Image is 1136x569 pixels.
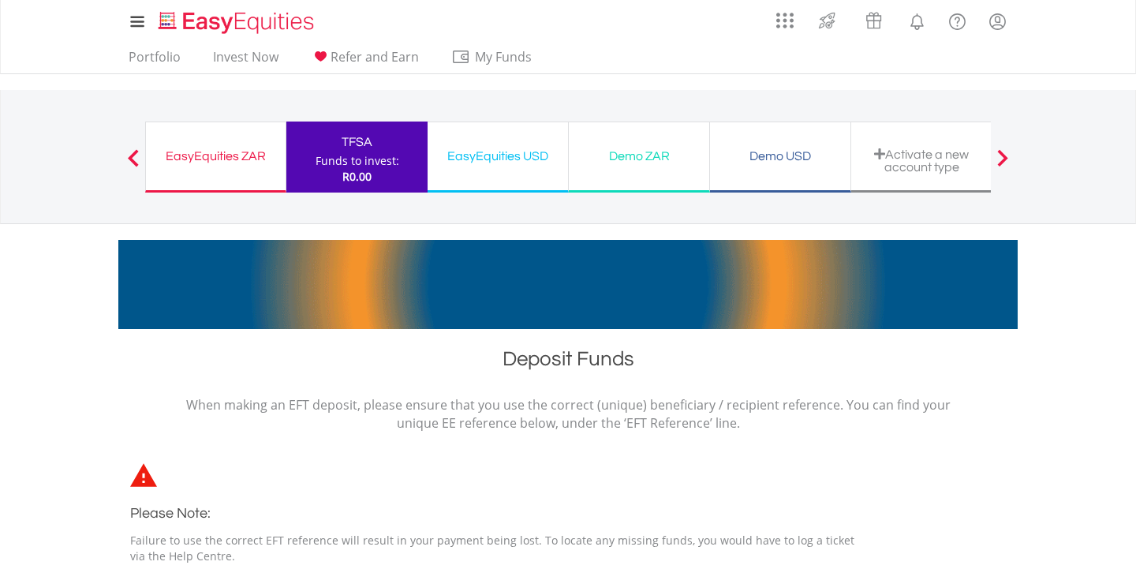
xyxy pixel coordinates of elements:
[861,148,982,174] div: Activate a new account type
[776,12,794,29] img: grid-menu-icon.svg
[155,145,276,167] div: EasyEquities ZAR
[578,145,700,167] div: Demo ZAR
[342,169,372,184] span: R0.00
[130,533,872,564] p: Failure to use the correct EFT reference will result in your payment being lost. To locate any mi...
[719,145,841,167] div: Demo USD
[451,47,555,67] span: My Funds
[331,48,419,66] span: Refer and Earn
[766,4,804,29] a: AppsGrid
[305,49,425,73] a: Refer and Earn
[977,4,1018,39] a: My Profile
[155,9,320,36] img: EasyEquities_Logo.png
[850,4,897,33] a: Vouchers
[185,396,951,432] p: When making an EFT deposit, please ensure that you use the correct (unique) beneficiary / recipie...
[316,153,399,169] div: Funds to invest:
[861,8,887,33] img: vouchers-v2.svg
[814,8,840,33] img: thrive-v2.svg
[437,145,559,167] div: EasyEquities USD
[937,4,977,36] a: FAQ's and Support
[130,503,872,525] h3: Please Note:
[122,49,187,73] a: Portfolio
[296,131,418,153] div: TFSA
[118,240,1018,329] img: EasyMortage Promotion Banner
[130,463,157,487] img: statements-icon-error-satrix.svg
[152,4,320,36] a: Home page
[207,49,285,73] a: Invest Now
[897,4,937,36] a: Notifications
[118,345,1018,380] h1: Deposit Funds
